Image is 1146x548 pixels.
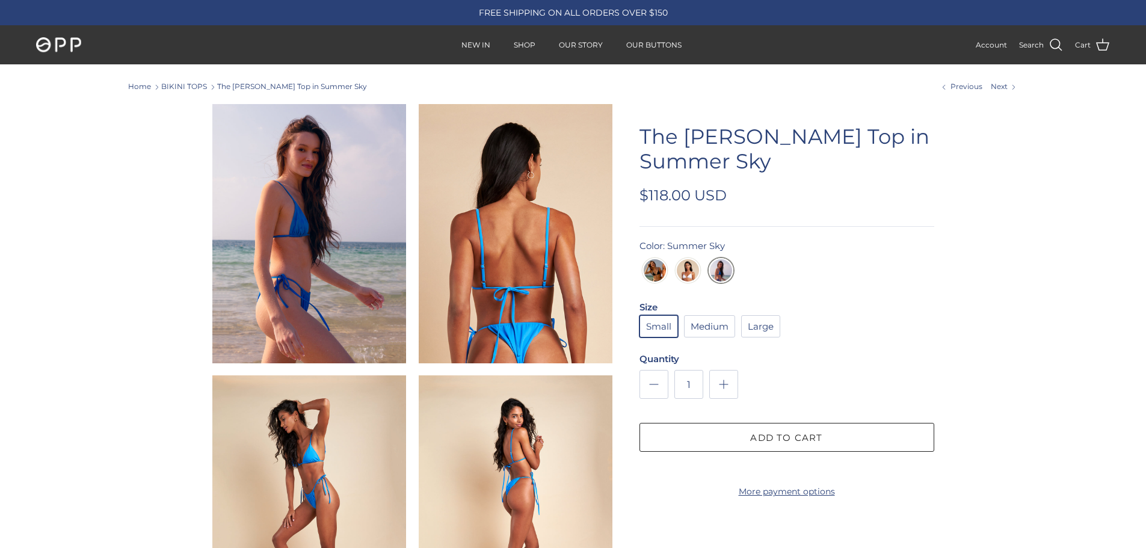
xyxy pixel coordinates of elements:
[36,37,81,53] img: OPP Swimwear
[1019,39,1044,51] span: Search
[390,7,756,18] div: FREE SHIPPING ON ALL ORDERS OVER $150
[1075,39,1091,51] span: Cart
[639,186,727,204] span: $118.00 USD
[639,487,934,497] a: More payment options
[180,26,964,64] div: Primary
[646,322,671,331] span: Small
[991,82,1018,92] a: Next
[639,370,668,399] a: Decrease quantity
[548,26,614,64] a: OUR STORY
[217,82,367,91] a: The [PERSON_NAME] Top in Summer Sky
[639,353,934,365] label: Quantity
[639,301,658,313] legend: Size
[639,423,934,452] button: Add to cart
[639,239,934,253] div: Color: Summer Sky
[677,259,699,289] img: Cloud Nine
[976,39,1007,51] a: Account
[644,259,666,289] img: Black Sand
[1075,37,1110,53] a: Cart
[991,82,1008,91] span: Next
[710,259,732,289] img: Summer Sky
[1019,37,1063,53] a: Search
[706,256,736,286] a: Summer Sky
[950,82,982,91] span: Previous
[673,256,703,286] a: Cloud Nine
[615,26,692,64] a: OUR BUTTONS
[674,370,703,399] input: Quantity
[940,82,982,92] a: Previous
[709,370,738,399] a: Increase quantity
[639,125,934,174] h1: The [PERSON_NAME] Top in Summer Sky
[161,82,207,91] a: BIKINI TOPS
[128,82,1018,92] nav: Breadcrumbs
[451,26,501,64] a: NEW IN
[639,256,670,286] a: Black Sand
[748,322,774,331] span: Large
[691,322,729,331] span: Medium
[128,82,151,91] a: Home
[503,26,546,64] a: SHOP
